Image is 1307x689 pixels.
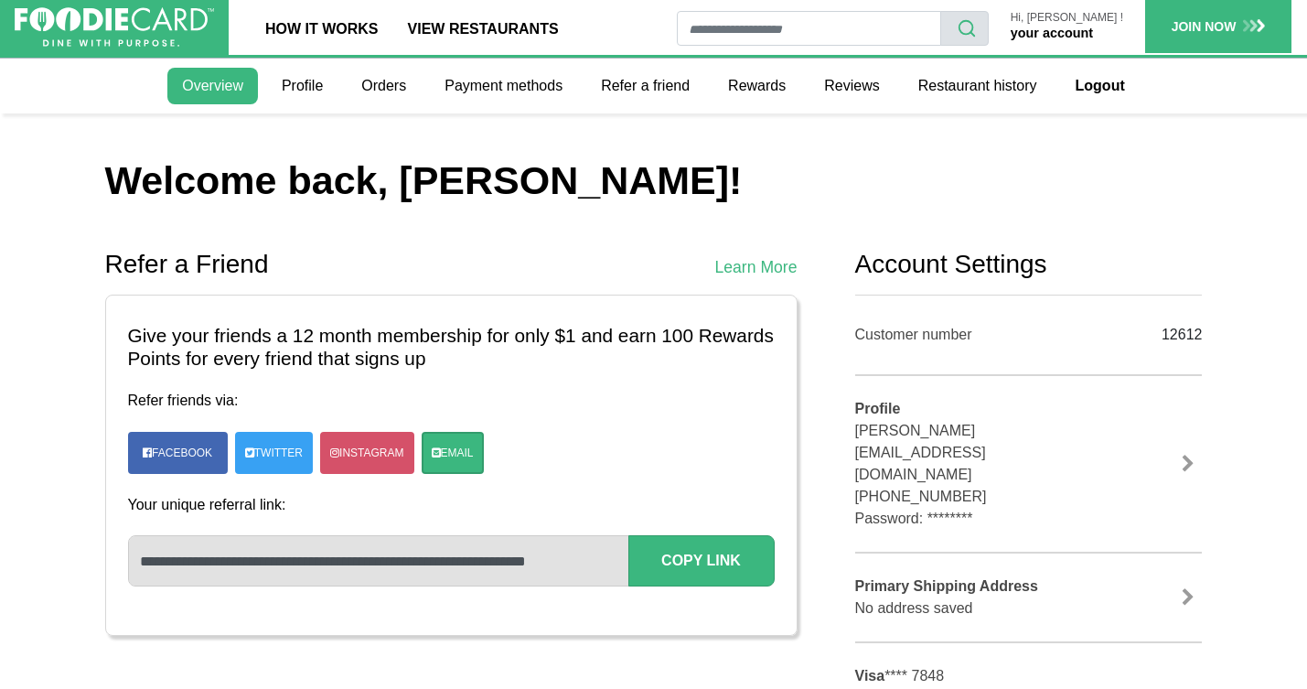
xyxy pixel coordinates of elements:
a: Overview [167,68,258,104]
span: Twitter [254,445,303,461]
div: Customer number [855,324,1102,346]
input: restaurant search [677,11,941,46]
span: Facebook [152,447,212,459]
a: Reviews [809,68,894,104]
a: Profile [267,68,337,104]
h2: Account Settings [855,249,1203,280]
h4: Refer friends via: [128,392,775,409]
img: FoodieCard; Eat, Drink, Save, Donate [15,7,214,48]
a: Payment methods [430,68,577,104]
h1: Welcome back, [PERSON_NAME]! [105,157,1203,205]
h3: Give your friends a 12 month membership for only $1 and earn 100 Rewards Points for every friend ... [128,325,775,371]
div: 12612 [1129,318,1202,352]
b: Primary Shipping Address [855,578,1038,594]
button: search [940,11,989,46]
button: Copy Link [628,535,775,587]
h2: Refer a Friend [105,249,269,280]
a: Twitter [235,432,313,474]
b: Visa [855,668,885,684]
a: Facebook [134,436,220,469]
span: No address saved [855,600,973,616]
span: Instagram [339,445,403,461]
a: Refer a friend [586,68,704,104]
a: Rewards [713,68,800,104]
a: Logout [1061,68,1140,104]
a: Restaurant history [904,68,1052,104]
a: Instagram [320,432,413,474]
a: Orders [347,68,421,104]
h4: Your unique referral link: [128,496,775,513]
a: Learn More [715,255,798,279]
span: Email [441,445,474,461]
div: [PERSON_NAME] [EMAIL_ADDRESS][DOMAIN_NAME] [PHONE_NUMBER] Password: ******** [855,398,1102,530]
a: Email [422,432,484,474]
b: Profile [855,401,901,416]
a: your account [1011,26,1093,40]
p: Hi, [PERSON_NAME] ! [1011,12,1123,24]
